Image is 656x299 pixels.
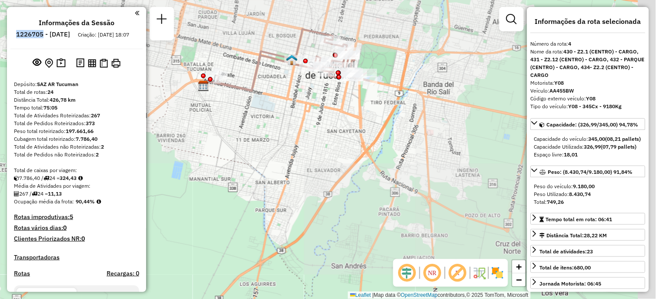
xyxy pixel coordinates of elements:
[531,261,646,273] a: Total de itens:680,00
[512,273,525,286] a: Zoom out
[74,31,133,39] div: Criação: [DATE] 18:07
[531,118,646,130] a: Capacidade: (326,99/345,00) 94,78%
[55,56,67,70] button: Painel de Sugestão
[531,179,646,209] div: Peso: (8.430,74/9.180,00) 91,84%
[540,280,602,288] div: Jornada Motorista: 06:45
[44,104,57,111] strong: 75:05
[531,166,646,177] a: Peso: (8.430,74/9.180,00) 91,84%
[586,95,596,102] strong: Y08
[101,143,104,150] strong: 2
[531,245,646,257] a: Total de atividades:23
[78,176,83,181] i: Meta Caixas/viagem: 304,19 Diferença: 20,24
[86,57,98,69] button: Visualizar relatório de Roteirização
[14,176,19,181] i: Cubagem total roteirizado
[14,166,139,174] div: Total de caixas por viagem:
[14,104,139,112] div: Tempo total:
[540,248,593,255] span: Total de atividades:
[547,121,639,128] span: Capacidade: (326,99/345,00) 94,78%
[14,213,139,221] h4: Rotas improdutivas:
[97,199,101,204] em: Média calculada utilizando a maior ocupação (%Peso ou %Cubagem) de cada rota da sessão. Rotas cro...
[534,151,642,159] div: Espaço livre:
[606,136,641,142] strong: (08,21 pallets)
[531,48,646,79] div: Nome da rota:
[584,232,607,239] span: 28,22 KM
[43,56,55,70] button: Centralizar mapa no depósito ou ponto de apoio
[91,112,100,119] strong: 267
[60,175,77,181] strong: 324,43
[534,135,642,143] div: Capacidade do veículo:
[547,199,564,205] strong: 749,26
[573,183,595,189] strong: 9.180,00
[512,260,525,273] a: Zoom in
[44,176,49,181] i: Total de rotas
[574,264,591,271] strong: 680,00
[14,88,139,96] div: Total de rotas:
[14,112,139,120] div: Total de Atividades Roteirizadas:
[531,229,646,241] a: Distância Total:28,22 KM
[569,191,591,197] strong: 8.430,74
[286,54,298,66] img: UDC - Tucuman
[14,135,139,143] div: Cubagem total roteirizado:
[37,81,78,87] strong: SAZ AR Tucuman
[14,198,74,205] span: Ocupação média da frota:
[198,80,209,92] img: SAZ AR Tucuman
[14,224,139,232] h4: Rotas vários dias:
[569,40,572,47] strong: 4
[447,262,468,283] span: Exibir rótulo
[546,216,612,223] span: Tempo total em rota: 06:41
[531,48,645,78] strong: 430 - Z2.1 (CENTRO) - CARGO, 431 - Z2.12 (CENTRO) - CARGO, 432 - PARQUE (CENTRO) - CARGO, 434- Z2...
[14,191,19,196] i: Total de Atividades
[350,292,371,298] a: Leaflet
[14,143,139,151] div: Total de Atividades não Roteirizadas:
[422,262,443,283] span: Ocultar NR
[372,292,374,298] span: |
[14,151,139,159] div: Total de Pedidos não Roteirizados:
[534,198,642,206] div: Total:
[548,169,633,175] span: Peso: (8.430,74/9.180,00) 91,84%
[14,235,139,243] h4: Clientes Priorizados NR:
[564,151,578,158] strong: 18,01
[74,56,86,70] button: Logs desbloquear sessão
[401,292,438,298] a: OpenStreetMap
[14,96,139,104] div: Distância Total:
[16,30,70,38] h6: 1226705 - [DATE]
[516,261,522,272] span: +
[14,254,139,261] h4: Transportadoras
[14,190,139,198] div: 267 / 24 =
[14,80,139,88] div: Depósito:
[531,95,646,103] div: Código externo veículo:
[550,87,574,94] strong: AA455BW
[540,232,607,239] div: Distância Total:
[531,87,646,95] div: Veículo:
[39,19,114,27] h4: Informações da Sessão
[531,132,646,162] div: Capacidade: (326,99/345,00) 94,78%
[584,143,601,150] strong: 326,99
[76,198,95,205] strong: 90,44%
[47,89,54,95] strong: 24
[587,248,593,255] strong: 23
[14,120,139,127] div: Total de Pedidos Roteirizados:
[110,57,122,70] button: Imprimir Rotas
[531,17,646,26] h4: Informações da rota selecionada
[534,183,595,189] span: Peso do veículo:
[96,151,99,158] strong: 2
[569,103,622,110] strong: Y08 - 345Cx - 9180Kg
[589,136,606,142] strong: 345,00
[81,235,85,243] strong: 0
[66,128,94,134] strong: 197.661,66
[531,79,646,87] div: Motorista:
[76,136,97,142] strong: 7.786,40
[14,270,30,277] a: Rotas
[531,213,646,225] a: Tempo total em rota: 06:41
[472,266,486,280] img: Fluxo de ruas
[135,8,139,18] a: Clique aqui para minimizar o painel
[531,40,646,48] div: Número da rota:
[70,213,73,221] strong: 5
[14,182,139,190] div: Média de Atividades por viagem:
[503,10,520,28] a: Exibir filtros
[98,57,110,70] button: Visualizar Romaneio
[534,143,642,151] div: Capacidade Utilizada:
[531,277,646,289] a: Jornada Motorista: 06:45
[153,10,171,30] a: Nova sessão e pesquisa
